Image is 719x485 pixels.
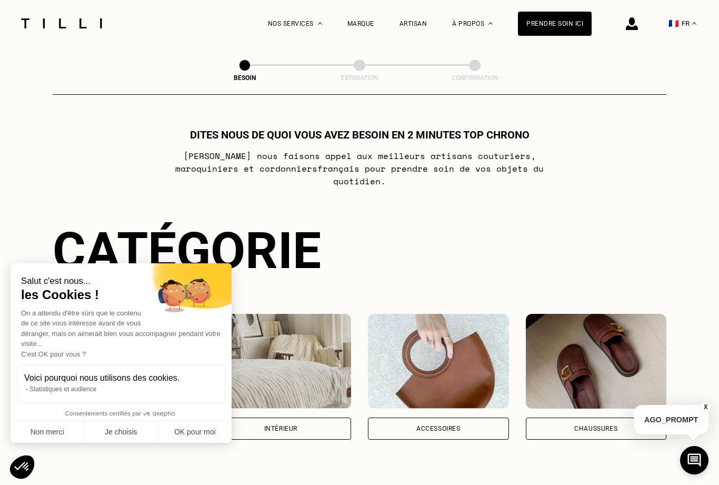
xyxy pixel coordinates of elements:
p: [PERSON_NAME] nous faisons appel aux meilleurs artisans couturiers , maroquiniers et cordonniers ... [151,150,568,187]
button: X [701,401,711,413]
div: Confirmation [422,74,527,82]
span: 🇫🇷 [668,18,679,28]
a: Marque [347,20,374,27]
img: Intérieur [211,314,352,409]
div: Accessoires [416,425,461,432]
img: Logo du service de couturière Tilli [17,18,106,28]
p: AGO_PROMPT [634,405,708,434]
img: icône connexion [626,17,638,30]
img: Menu déroulant à propos [488,22,493,25]
div: Catégorie [53,221,666,280]
div: Estimation [307,74,412,82]
div: Besoin [192,74,297,82]
h1: Dites nous de quoi vous avez besoin en 2 minutes top chrono [190,128,530,141]
div: Intérieur [264,425,297,432]
div: Chaussures [574,425,617,432]
img: menu déroulant [692,22,696,25]
img: Chaussures [526,314,667,409]
a: Artisan [400,20,427,27]
a: Prendre soin ici [518,12,592,36]
img: Menu déroulant [318,22,322,25]
img: Accessoires [368,314,509,409]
